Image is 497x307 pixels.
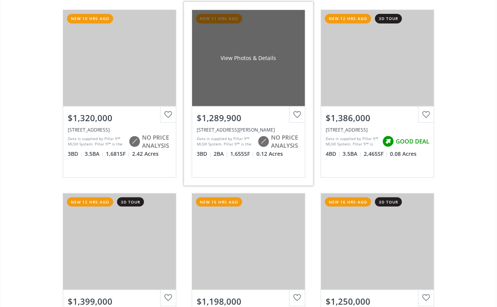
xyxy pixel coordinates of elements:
span: 2 BA [214,150,228,158]
a: new 12 hrs ago3d tour$1,386,000[STREET_ADDRESS]Data is supplied by Pillar 9™ MLS® System. Pillar ... [313,2,442,185]
div: $1,289,900 [197,112,300,124]
a: new 11 hrs agoView Photos & Details$1,289,900[STREET_ADDRESS][PERSON_NAME]Data is supplied by Pil... [184,2,313,185]
span: NO PRICE ANALYSIS [271,133,300,150]
a: new 10 hrs ago$1,320,000[STREET_ADDRESS]Data is supplied by Pillar 9™ MLS® System. Pillar 9™ is t... [55,2,184,185]
div: Data is supplied by Pillar 9™ MLS® System. Pillar 9™ is the owner of the copyright in its MLS® Sy... [197,136,254,147]
span: 3.5 BA [85,150,104,158]
span: 3.5 BA [343,150,362,158]
span: GOOD DEAL [396,137,429,145]
div: $1,386,000 [326,112,429,124]
div: 38472 Range Road 20, Rural Red Deer County, AB T4E 2L6 [68,127,171,133]
span: 3 BD [68,150,83,158]
div: Data is supplied by Pillar 9™ MLS® System. Pillar 9™ is the owner of the copyright in its MLS® Sy... [326,136,378,147]
div: Data is supplied by Pillar 9™ MLS® System. Pillar 9™ is the owner of the copyright in its MLS® Sy... [68,136,125,147]
span: 3 BD [197,150,212,158]
div: $1,320,000 [68,112,171,124]
div: 537 34A Street NW, Calgary, AB T2N 2Y6 [326,127,429,133]
span: 1,681 SF [106,150,130,158]
span: 1,655 SF [230,150,254,158]
img: rating icon [380,134,396,149]
span: 4 BD [326,150,341,158]
div: View Photos & Details [221,54,276,62]
span: 0.12 Acres [256,150,283,158]
img: rating icon [256,134,271,149]
span: NO PRICE ANALYSIS [142,133,171,150]
span: 2,465 SF [364,150,388,158]
img: rating icon [127,134,142,149]
div: 176 Marina Grove SE, Calgary, AB T3M 3S9 [197,127,300,133]
span: 2.42 Acres [132,150,159,158]
span: 0.08 Acres [390,150,417,158]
